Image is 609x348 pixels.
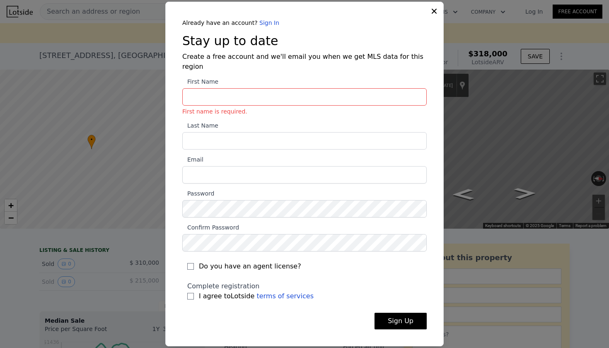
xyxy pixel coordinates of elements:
input: First NameFirst name is required. [182,88,427,106]
input: I agree toLotside terms of services [187,293,194,300]
h3: Stay up to date [182,34,427,48]
span: First Name [182,78,218,85]
input: Last Name [182,132,427,150]
input: Confirm Password [182,234,427,251]
input: Email [182,166,427,184]
span: Last Name [182,122,218,129]
span: Confirm Password [182,224,239,231]
input: Do you have an agent license? [187,263,194,270]
a: terms of services [256,292,314,300]
div: Already have an account? [182,19,427,27]
span: Password [182,190,214,197]
a: Sign In [259,19,279,26]
button: Sign Up [375,313,427,329]
span: Do you have an agent license? [199,261,301,271]
span: Email [182,156,203,163]
input: Password [182,200,427,217]
span: Complete registration [187,282,260,290]
h4: Create a free account and we'll email you when we get MLS data for this region [182,52,427,72]
span: I agree to Lotside [199,291,314,301]
div: First name is required. [182,107,427,116]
